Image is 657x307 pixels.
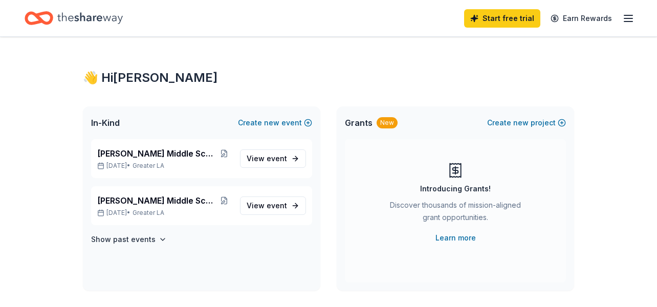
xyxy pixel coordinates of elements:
a: Home [25,6,123,30]
div: Introducing Grants! [420,183,491,195]
div: Discover thousands of mission-aligned grant opportunities. [386,199,525,228]
span: Greater LA [133,209,164,217]
span: new [264,117,279,129]
a: Earn Rewards [544,9,618,28]
span: View [247,152,287,165]
span: [PERSON_NAME] Middle School fall Show [97,194,217,207]
a: Learn more [435,232,476,244]
h4: Show past events [91,233,156,246]
span: event [267,154,287,163]
a: View event [240,149,306,168]
span: Greater LA [133,162,164,170]
span: Grants [345,117,373,129]
span: [PERSON_NAME] Middle School fall Show [97,147,217,160]
p: [DATE] • [97,209,232,217]
span: View [247,200,287,212]
span: new [513,117,529,129]
a: Start free trial [464,9,540,28]
span: event [267,201,287,210]
div: New [377,117,398,128]
button: Show past events [91,233,167,246]
span: In-Kind [91,117,120,129]
button: Createnewevent [238,117,312,129]
div: 👋 Hi [PERSON_NAME] [83,70,574,86]
a: View event [240,196,306,215]
button: Createnewproject [487,117,566,129]
p: [DATE] • [97,162,232,170]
